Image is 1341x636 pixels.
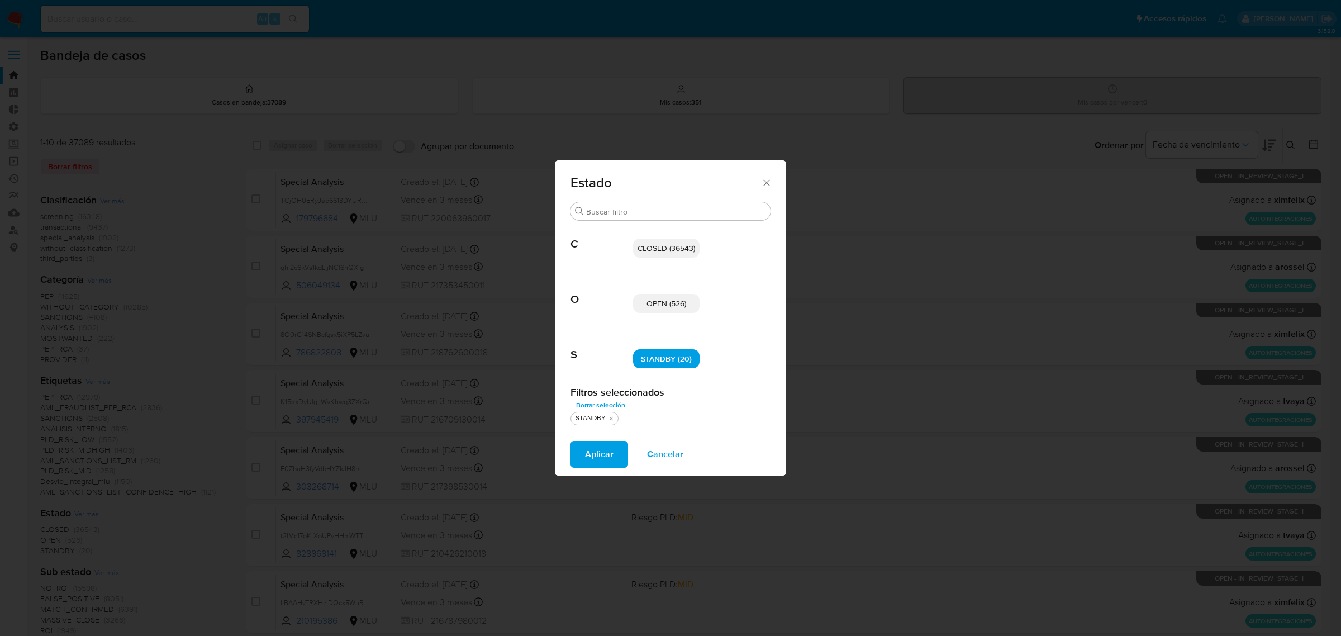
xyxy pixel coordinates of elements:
span: Estado [570,176,761,189]
button: Cerrar [761,177,771,187]
span: Aplicar [585,442,614,467]
h2: Filtros seleccionados [570,386,771,398]
span: O [570,276,633,306]
div: CLOSED (36543) [633,239,700,258]
button: Buscar [575,207,584,216]
div: STANDBY (20) [633,349,700,368]
button: quitar STANDBY [607,414,616,423]
button: Aplicar [570,441,628,468]
span: STANDBY (20) [641,353,692,364]
span: Borrar selección [576,400,625,411]
button: Borrar selección [570,398,631,412]
span: CLOSED (36543) [638,243,695,254]
span: C [570,221,633,251]
button: Cancelar [633,441,698,468]
input: Buscar filtro [586,207,766,217]
span: OPEN (526) [646,298,686,309]
span: Cancelar [647,442,683,467]
div: STANDBY [573,414,608,423]
span: S [570,331,633,362]
div: OPEN (526) [633,294,700,313]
